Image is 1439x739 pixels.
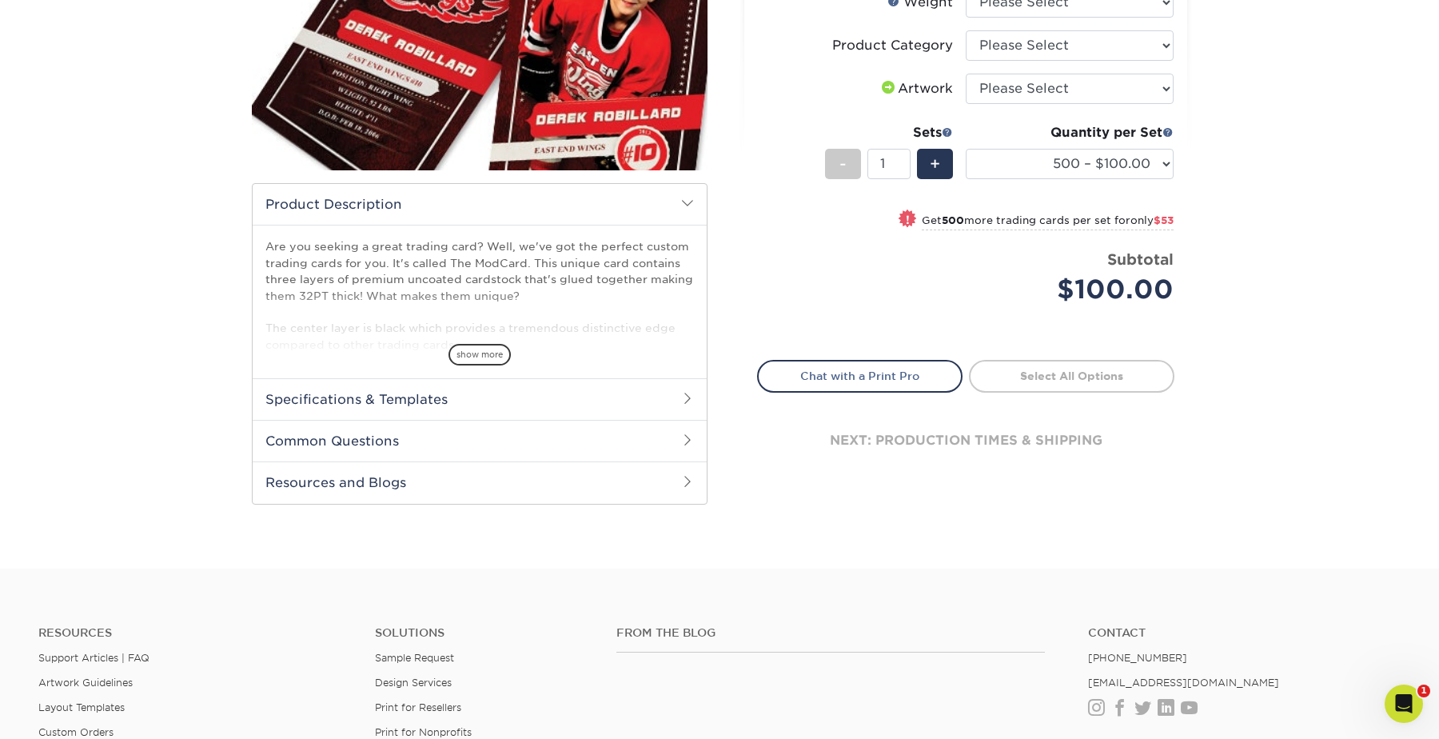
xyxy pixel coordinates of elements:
[930,152,940,176] span: +
[832,36,953,55] div: Product Category
[1417,685,1430,697] span: 1
[879,79,953,98] div: Artwork
[375,726,472,738] a: Print for Nonprofits
[253,461,707,503] h2: Resources and Blogs
[1130,214,1174,226] span: only
[616,626,1045,640] h4: From the Blog
[966,123,1174,142] div: Quantity per Set
[253,420,707,461] h2: Common Questions
[38,677,133,689] a: Artwork Guidelines
[375,701,461,713] a: Print for Resellers
[906,211,910,228] span: !
[1088,677,1279,689] a: [EMAIL_ADDRESS][DOMAIN_NAME]
[1088,652,1187,664] a: [PHONE_NUMBER]
[839,152,847,176] span: -
[757,360,963,392] a: Chat with a Print Pro
[825,123,953,142] div: Sets
[757,393,1174,489] div: next: production times & shipping
[1154,214,1174,226] span: $53
[375,652,454,664] a: Sample Request
[375,677,452,689] a: Design Services
[265,238,694,353] p: Are you seeking a great trading card? Well, we've got the perfect custom trading cards for you. I...
[375,626,592,640] h4: Solutions
[1107,250,1174,268] strong: Subtotal
[942,214,964,226] strong: 500
[978,270,1174,309] div: $100.00
[1385,685,1423,723] iframe: Intercom live chat
[38,626,351,640] h4: Resources
[448,344,511,366] span: show more
[922,214,1174,230] small: Get more trading cards per set for
[1088,626,1401,640] a: Contact
[969,360,1174,392] a: Select All Options
[253,378,707,420] h2: Specifications & Templates
[253,184,707,225] h2: Product Description
[38,652,149,664] a: Support Articles | FAQ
